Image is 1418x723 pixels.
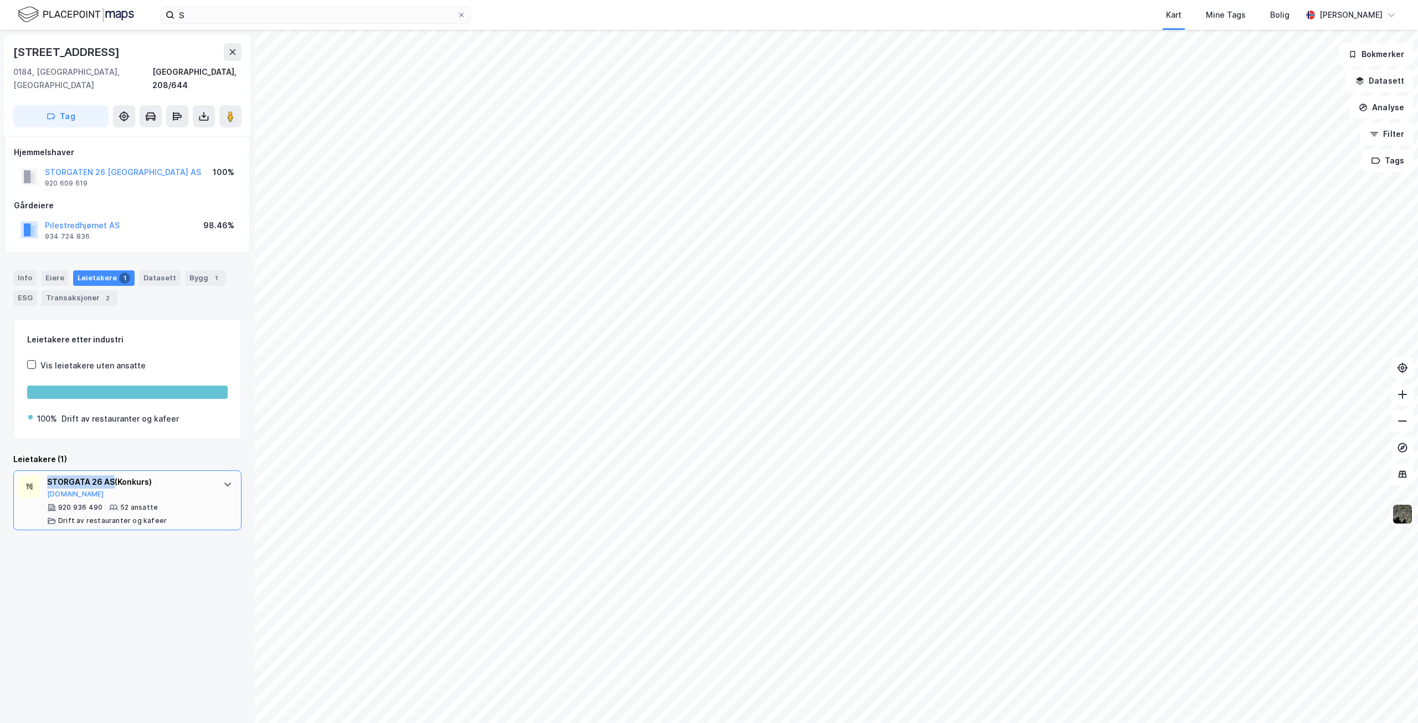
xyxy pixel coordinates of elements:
[1206,8,1246,22] div: Mine Tags
[58,503,102,512] div: 920 936 490
[40,359,146,372] div: Vis leietakere uten ansatte
[1270,8,1289,22] div: Bolig
[1349,96,1414,119] button: Analyse
[119,273,130,284] div: 1
[13,65,152,92] div: 0184, [GEOGRAPHIC_DATA], [GEOGRAPHIC_DATA]
[1319,8,1383,22] div: [PERSON_NAME]
[174,7,457,23] input: Søk på adresse, matrikkel, gårdeiere, leietakere eller personer
[45,232,90,241] div: 934 724 836
[1339,43,1414,65] button: Bokmerker
[1362,150,1414,172] button: Tags
[58,516,167,525] div: Drift av restauranter og kafeer
[1346,70,1414,92] button: Datasett
[1360,123,1414,145] button: Filter
[13,105,109,127] button: Tag
[41,270,69,286] div: Eiere
[73,270,135,286] div: Leietakere
[13,453,242,466] div: Leietakere (1)
[139,270,181,286] div: Datasett
[13,270,37,286] div: Info
[42,290,117,306] div: Transaksjoner
[27,333,228,346] div: Leietakere etter industri
[210,273,222,284] div: 1
[45,179,88,188] div: 920 609 619
[61,412,179,425] div: Drift av restauranter og kafeer
[13,43,122,61] div: [STREET_ADDRESS]
[102,293,113,304] div: 2
[37,412,57,425] div: 100%
[185,270,226,286] div: Bygg
[213,166,234,179] div: 100%
[47,490,104,499] button: [DOMAIN_NAME]
[1392,504,1413,525] img: 9k=
[1363,670,1418,723] iframe: Chat Widget
[120,503,158,512] div: 52 ansatte
[14,146,241,159] div: Hjemmelshaver
[18,5,134,24] img: logo.f888ab2527a4732fd821a326f86c7f29.svg
[47,475,212,489] div: STORGATA 26 AS (Konkurs)
[1363,670,1418,723] div: Kontrollprogram for chat
[152,65,242,92] div: [GEOGRAPHIC_DATA], 208/644
[203,219,234,232] div: 98.46%
[14,199,241,212] div: Gårdeiere
[13,290,37,306] div: ESG
[1166,8,1181,22] div: Kart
